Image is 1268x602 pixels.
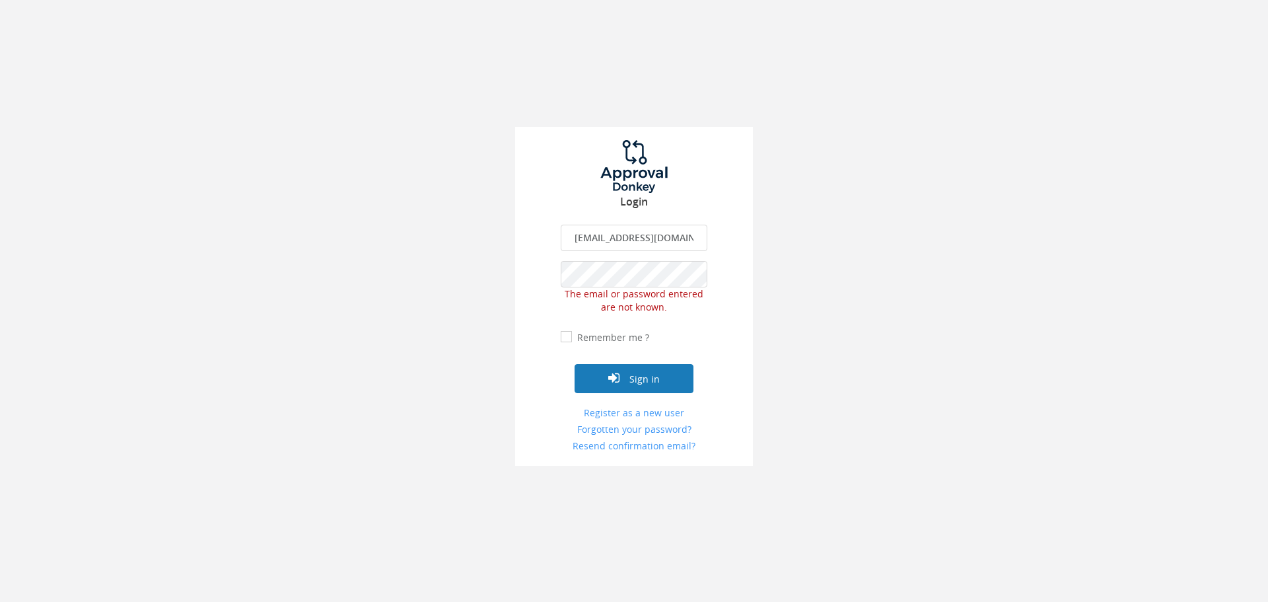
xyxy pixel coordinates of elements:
[515,196,753,208] h3: Login
[574,331,649,344] label: Remember me ?
[575,364,693,393] button: Sign in
[561,225,707,251] input: Enter your Email
[561,423,707,436] a: Forgotten your password?
[561,406,707,420] a: Register as a new user
[584,140,684,193] img: logo.png
[561,439,707,453] a: Resend confirmation email?
[565,287,703,313] span: The email or password entered are not known.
